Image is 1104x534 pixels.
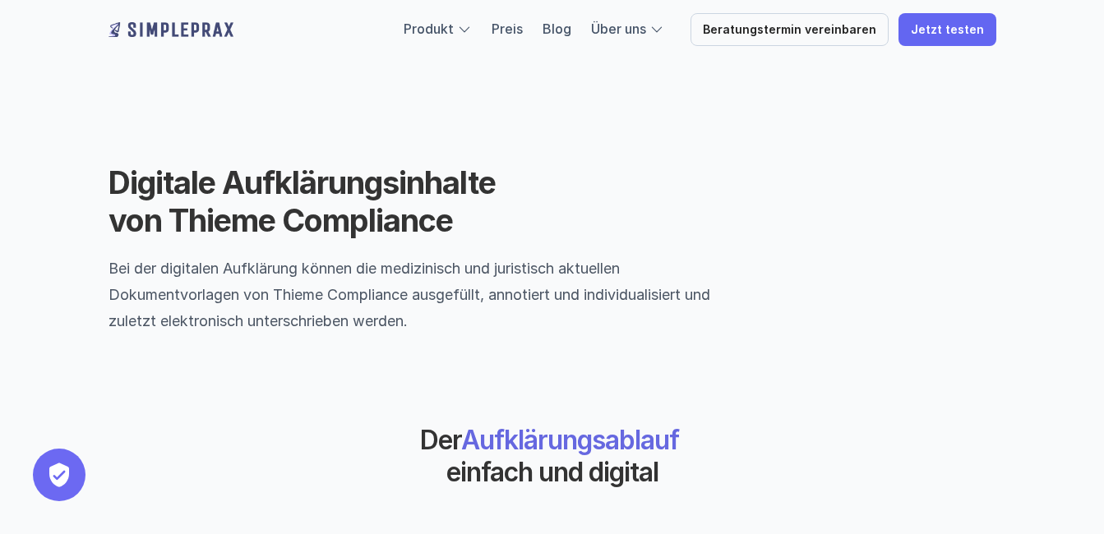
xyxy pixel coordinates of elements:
[404,21,454,37] a: Produkt
[703,23,876,37] p: Beratungstermin vereinbaren
[691,13,889,46] a: Beratungstermin vereinbaren
[591,21,646,37] a: Über uns
[461,424,679,456] span: Aufklärungsablauf
[109,164,520,239] h1: Digitale Aufklärungsinhalte von Thieme Compliance
[898,13,996,46] a: Jetzt testen
[285,425,820,488] h2: Der einfach und digital
[109,255,730,334] p: Bei der digitalen Aufklärung können die medizinisch und juristisch aktuellen Dokumentvorlagen von...
[543,21,571,37] a: Blog
[492,21,523,37] a: Preis
[911,23,984,37] p: Jetzt testen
